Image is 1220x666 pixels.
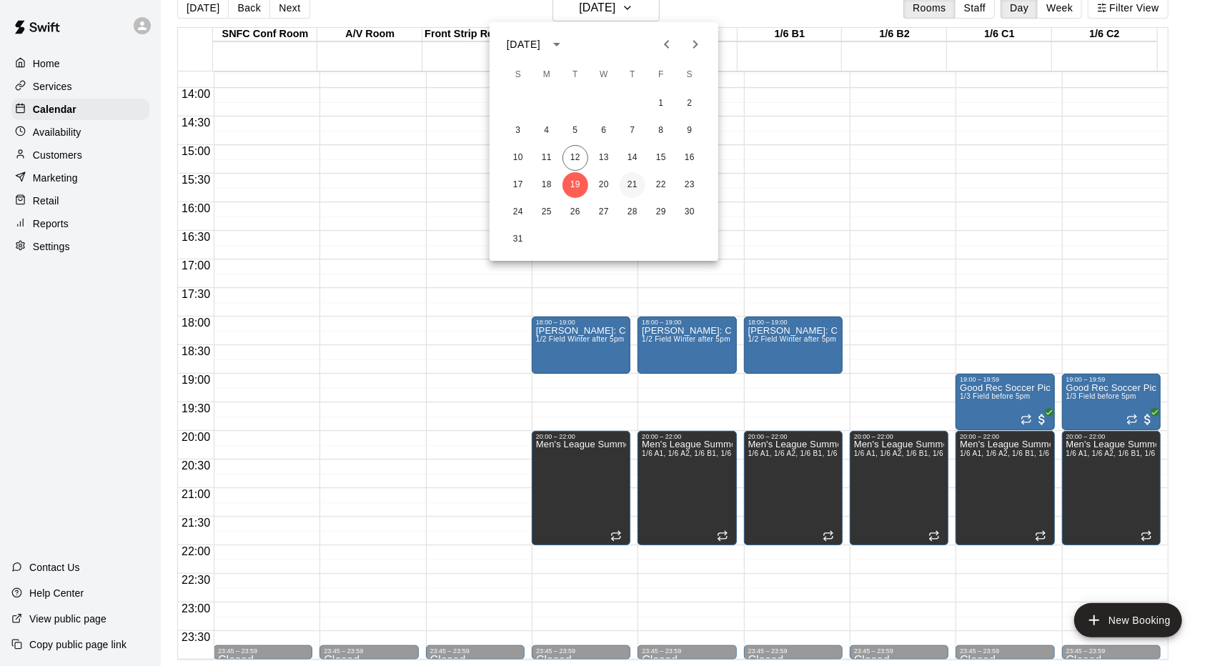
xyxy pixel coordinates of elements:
[505,172,531,198] button: 17
[620,145,645,171] button: 14
[620,199,645,225] button: 28
[505,118,531,144] button: 3
[648,145,674,171] button: 15
[534,172,560,198] button: 18
[648,172,674,198] button: 22
[648,118,674,144] button: 8
[534,199,560,225] button: 25
[620,61,645,89] span: Thursday
[562,61,588,89] span: Tuesday
[591,172,617,198] button: 20
[591,199,617,225] button: 27
[677,61,703,89] span: Saturday
[648,199,674,225] button: 29
[505,199,531,225] button: 24
[648,61,674,89] span: Friday
[562,199,588,225] button: 26
[677,172,703,198] button: 23
[620,118,645,144] button: 7
[534,118,560,144] button: 4
[562,172,588,198] button: 19
[507,37,540,52] div: [DATE]
[562,145,588,171] button: 12
[505,145,531,171] button: 10
[677,145,703,171] button: 16
[653,30,681,59] button: Previous month
[591,145,617,171] button: 13
[562,118,588,144] button: 5
[677,199,703,225] button: 30
[591,61,617,89] span: Wednesday
[505,227,531,252] button: 31
[677,118,703,144] button: 9
[681,30,710,59] button: Next month
[591,118,617,144] button: 6
[620,172,645,198] button: 21
[505,61,531,89] span: Sunday
[534,145,560,171] button: 11
[648,91,674,116] button: 1
[534,61,560,89] span: Monday
[677,91,703,116] button: 2
[545,32,569,56] button: calendar view is open, switch to year view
